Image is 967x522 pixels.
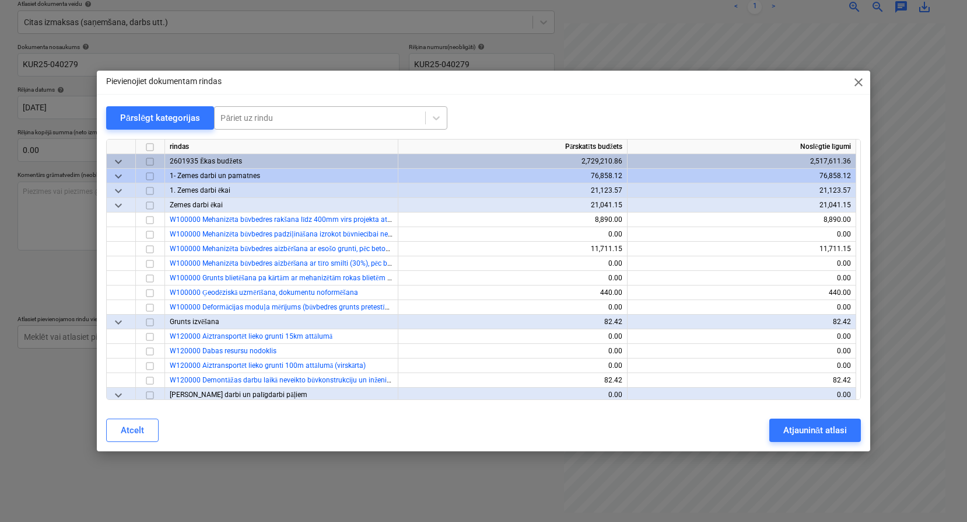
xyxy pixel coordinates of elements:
[170,288,358,297] a: W100000 Ģeodēziskā uzmērīšana, dokumentu noformēšana
[628,140,856,154] div: Noslēgtie līgumi
[170,274,623,282] a: W100000 Grunts blietēšana pa kārtām ar mehanizētām rokas blietēm pēc betonēšanas un hidroizolācij...
[783,423,847,438] div: Atjaunināt atlasi
[170,259,604,267] a: W100000 Mehanizēta būvbedres aizbēršana ar tīro smilti (30%), pēc betonēšanas un hidroizolācijas ...
[403,286,622,300] div: 440.00
[403,227,622,242] div: 0.00
[403,388,622,402] div: 0.00
[632,242,851,256] div: 11,711.15
[632,213,851,227] div: 8,890.00
[170,186,230,194] span: 1. Zemes darbi ēkai
[403,213,622,227] div: 8,890.00
[170,361,366,370] a: W120000 Aiztransportēt lieko grunti 100m attālumā (virskārta)
[170,230,545,238] a: W100000 Mehanizēta būvbedres padziļināšana izrokot būvniecībai nederīgo grunti un piebēršana ar t...
[111,184,125,198] span: keyboard_arrow_down
[909,466,967,522] iframe: Chat Widget
[632,329,851,344] div: 0.00
[632,373,851,388] div: 82.42
[852,75,866,89] span: close
[403,344,622,359] div: 0.00
[170,391,307,399] span: Zemes darbi un palīgdarbi pāļiem
[403,198,622,213] div: 21,041.15
[632,388,851,402] div: 0.00
[632,227,851,242] div: 0.00
[403,242,622,256] div: 11,711.15
[632,315,851,329] div: 82.42
[403,169,622,183] div: 76,858.12
[170,201,223,209] span: Zemes darbi ēkai
[170,332,332,340] a: W120000 Aiztransportēt lieko grunti 15km attālumā
[632,169,851,183] div: 76,858.12
[769,419,861,442] button: Atjaunināt atlasi
[170,215,407,224] a: W100000 Mehanizēta būvbedres rakšana līdz 400mm virs projekta atzīmes
[170,157,242,165] span: 2601935 Ēkas budžets
[403,359,622,373] div: 0.00
[632,154,851,169] div: 2,517,611.36
[170,303,395,311] a: W100000 Deformācijas moduļa mērījums (būvbedres grunts pretestība)
[111,315,125,329] span: keyboard_arrow_down
[632,271,851,286] div: 0.00
[111,155,125,169] span: keyboard_arrow_down
[170,245,592,253] a: W100000 Mehanizēta būvbedres aizbēršana ar esošo grunti, pēc betonēšanas un hidroizolācijas darbu...
[111,199,125,213] span: keyboard_arrow_down
[632,344,851,359] div: 0.00
[106,75,222,88] p: Pievienojiet dokumentam rindas
[170,376,443,384] a: W120000 Demontāžas darbu laikā neveikto būvkonstrukciju un inženiertīklu demontāža
[632,286,851,300] div: 440.00
[165,140,398,154] div: rindas
[170,347,276,355] a: W120000 Dabas resursu nodoklis
[111,169,125,183] span: keyboard_arrow_down
[632,256,851,271] div: 0.00
[121,423,144,438] div: Atcelt
[398,140,628,154] div: Pārskatīts budžets
[106,419,159,442] button: Atcelt
[170,318,219,326] span: Grunts izvēšana
[120,110,201,126] div: Pārslēgt kategorijas
[403,300,622,315] div: 0.00
[403,183,622,198] div: 21,123.57
[632,183,851,198] div: 21,123.57
[111,388,125,402] span: keyboard_arrow_down
[632,300,851,315] div: 0.00
[403,256,622,271] div: 0.00
[403,315,622,329] div: 82.42
[403,373,622,388] div: 82.42
[403,154,622,169] div: 2,729,210.86
[106,106,215,130] button: Pārslēgt kategorijas
[170,172,260,180] span: 1- Zemes darbi un pamatnes
[632,198,851,213] div: 21,041.15
[403,271,622,286] div: 0.00
[632,359,851,373] div: 0.00
[403,329,622,344] div: 0.00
